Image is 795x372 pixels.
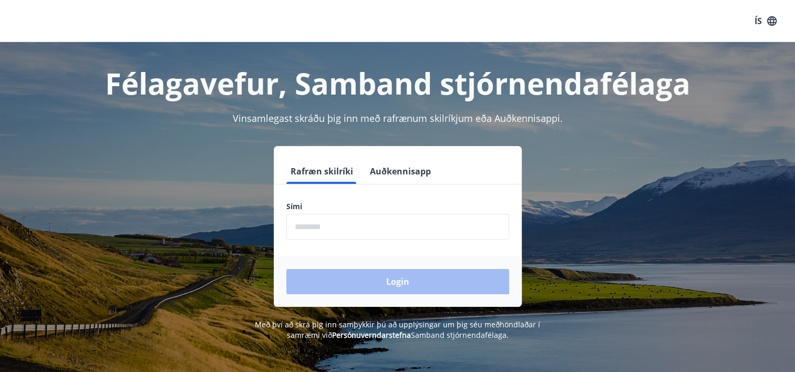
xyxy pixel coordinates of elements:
[255,319,540,340] span: Með því að skrá þig inn samþykkir þú að upplýsingar um þig séu meðhöndlaðar í samræmi við Samband...
[749,12,782,30] button: ÍS
[286,201,509,212] label: Sími
[366,159,435,184] button: Auðkennisapp
[332,330,411,340] a: Persónuverndarstefna
[233,112,563,125] span: Vinsamlegast skráðu þig inn með rafrænum skilríkjum eða Auðkennisappi.
[32,63,763,103] h1: Félagavefur, Samband stjórnendafélaga
[286,159,357,184] button: Rafræn skilríki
